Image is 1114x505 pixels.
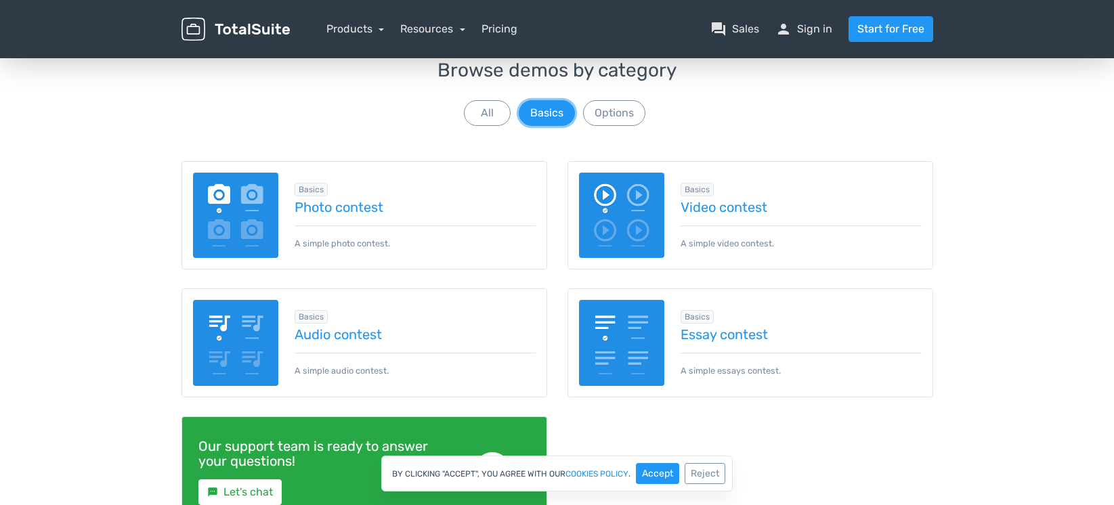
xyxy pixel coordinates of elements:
[481,21,517,37] a: Pricing
[685,463,725,484] button: Reject
[207,487,218,498] small: sms
[710,21,727,37] span: question_answer
[468,446,517,495] span: support_agent
[295,200,536,215] a: Photo contest
[681,327,922,342] a: Essay contest
[464,100,511,126] button: All
[579,173,665,259] img: video-poll.png
[775,21,792,37] span: person
[681,310,714,324] span: Browse all in Basics
[710,21,759,37] a: question_answerSales
[400,22,465,35] a: Resources
[849,16,933,42] a: Start for Free
[198,479,282,505] a: smsLet's chat
[295,310,328,324] span: Browse all in Basics
[775,21,832,37] a: personSign in
[181,18,290,41] img: TotalSuite for WordPress
[193,173,279,259] img: image-poll.png
[193,300,279,386] img: audio-poll.png
[681,353,922,377] p: A simple essays contest.
[295,183,328,196] span: Browse all in Basics
[295,327,536,342] a: Audio contest
[381,456,733,491] div: By clicking "Accept", you agree with our .
[519,100,575,126] button: Basics
[295,225,536,250] p: A simple photo contest.
[681,200,922,215] a: Video contest
[295,353,536,377] p: A simple audio contest.
[579,300,665,386] img: essay-contest.png
[565,470,628,478] a: cookies policy
[181,60,933,81] h3: Browse demos by category
[583,100,645,126] button: Options
[681,183,714,196] span: Browse all in Basics
[636,463,679,484] button: Accept
[326,22,385,35] a: Products
[681,225,922,250] p: A simple video contest.
[198,439,434,468] h4: Our support team is ready to answer your questions!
